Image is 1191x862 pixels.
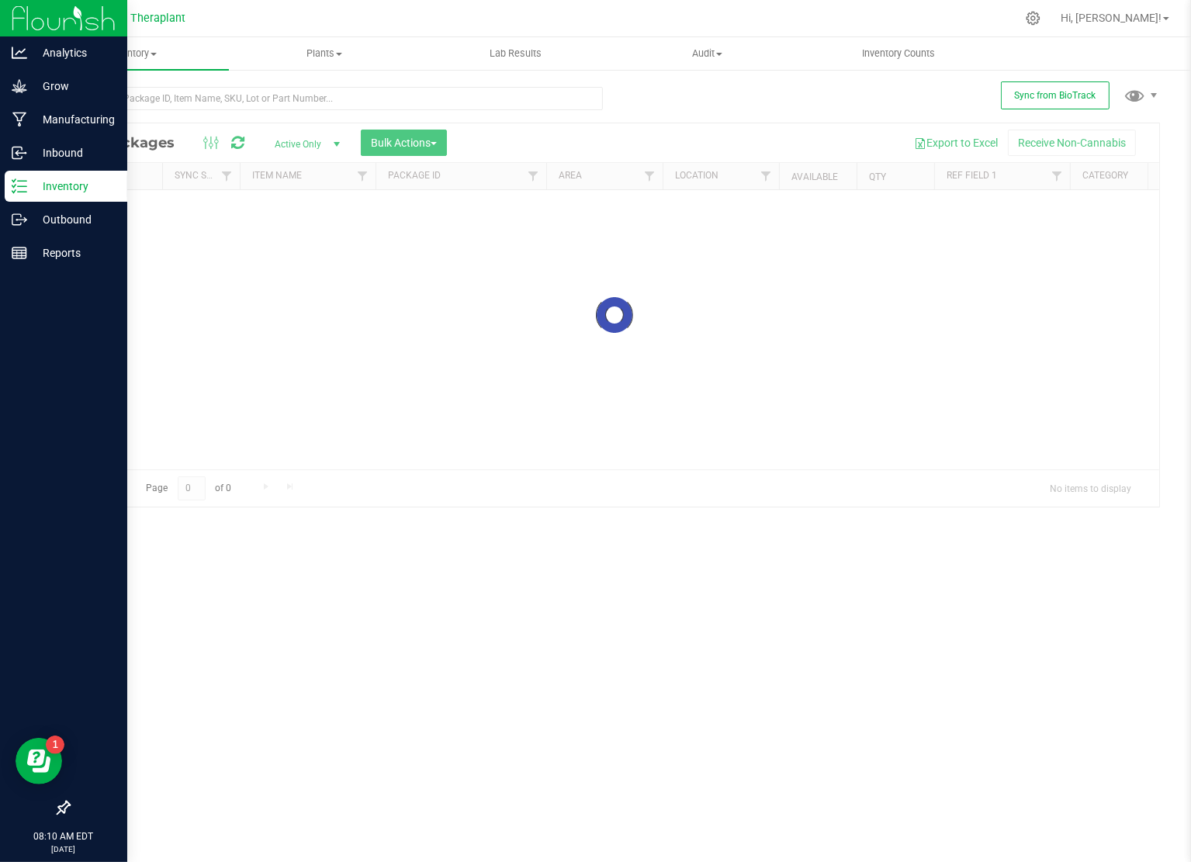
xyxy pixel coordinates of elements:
[12,45,27,61] inline-svg: Analytics
[611,37,803,70] a: Audit
[7,843,120,855] p: [DATE]
[12,145,27,161] inline-svg: Inbound
[229,37,421,70] a: Plants
[1061,12,1162,24] span: Hi, [PERSON_NAME]!
[803,37,995,70] a: Inventory Counts
[27,144,120,162] p: Inbound
[612,47,802,61] span: Audit
[27,110,120,129] p: Manufacturing
[27,43,120,62] p: Analytics
[16,738,62,784] iframe: Resource center
[469,47,563,61] span: Lab Results
[27,244,120,262] p: Reports
[421,37,612,70] a: Lab Results
[12,112,27,127] inline-svg: Manufacturing
[27,210,120,229] p: Outbound
[12,212,27,227] inline-svg: Outbound
[68,87,603,110] input: Search Package ID, Item Name, SKU, Lot or Part Number...
[1023,11,1043,26] div: Manage settings
[27,177,120,196] p: Inventory
[46,736,64,754] iframe: Resource center unread badge
[37,47,229,61] span: Inventory
[37,37,229,70] a: Inventory
[230,47,420,61] span: Plants
[7,829,120,843] p: 08:10 AM EDT
[27,77,120,95] p: Grow
[12,78,27,94] inline-svg: Grow
[841,47,956,61] span: Inventory Counts
[1001,81,1110,109] button: Sync from BioTrack
[12,245,27,261] inline-svg: Reports
[1015,90,1096,101] span: Sync from BioTrack
[131,12,186,25] span: Theraplant
[12,178,27,194] inline-svg: Inventory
